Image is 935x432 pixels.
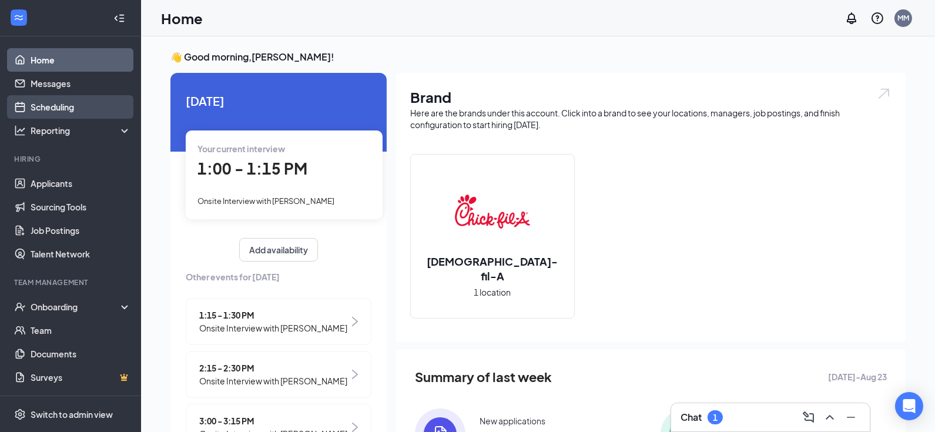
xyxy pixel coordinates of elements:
div: MM [897,13,909,23]
span: Summary of last week [415,367,552,387]
div: Team Management [14,277,129,287]
svg: Collapse [113,12,125,24]
span: Onsite Interview with [PERSON_NAME] [199,322,347,334]
a: Team [31,319,131,342]
div: 1 [713,413,718,423]
div: Here are the brands under this account. Click into a brand to see your locations, managers, job p... [410,107,892,130]
svg: ChevronUp [823,410,837,424]
span: 3:00 - 3:15 PM [199,414,347,427]
svg: QuestionInfo [870,11,884,25]
a: Documents [31,342,131,366]
a: Messages [31,72,131,95]
svg: Notifications [844,11,859,25]
div: Switch to admin view [31,408,113,420]
svg: UserCheck [14,301,26,313]
h3: 👋 Good morning, [PERSON_NAME] ! [170,51,906,63]
span: 1 location [474,286,511,299]
div: Open Intercom Messenger [895,392,923,420]
span: [DATE] - Aug 23 [828,370,887,383]
button: ComposeMessage [799,408,818,427]
h3: Chat [681,411,702,424]
a: Job Postings [31,219,131,242]
img: open.6027fd2a22e1237b5b06.svg [876,87,892,101]
a: SurveysCrown [31,366,131,389]
span: [DATE] [186,92,371,110]
button: ChevronUp [820,408,839,427]
h1: Home [161,8,203,28]
span: Other events for [DATE] [186,270,371,283]
h2: [DEMOGRAPHIC_DATA]-fil-A [411,254,574,283]
div: Onboarding [31,301,121,313]
span: 1:15 - 1:30 PM [199,309,347,322]
span: 1:00 - 1:15 PM [197,159,307,178]
a: Talent Network [31,242,131,266]
span: 2:15 - 2:30 PM [199,361,347,374]
a: Applicants [31,172,131,195]
button: Add availability [239,238,318,262]
div: New applications [480,415,545,427]
svg: ComposeMessage [802,410,816,424]
a: Home [31,48,131,72]
h1: Brand [410,87,892,107]
svg: Analysis [14,125,26,136]
svg: WorkstreamLogo [13,12,25,24]
svg: Settings [14,408,26,420]
span: Your current interview [197,143,285,154]
div: Hiring [14,154,129,164]
button: Minimize [842,408,860,427]
span: Onsite Interview with [PERSON_NAME] [199,374,347,387]
img: Chick-fil-A [455,174,530,249]
a: Scheduling [31,95,131,119]
a: Sourcing Tools [31,195,131,219]
div: Reporting [31,125,132,136]
svg: Minimize [844,410,858,424]
span: Onsite Interview with [PERSON_NAME] [197,196,334,206]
